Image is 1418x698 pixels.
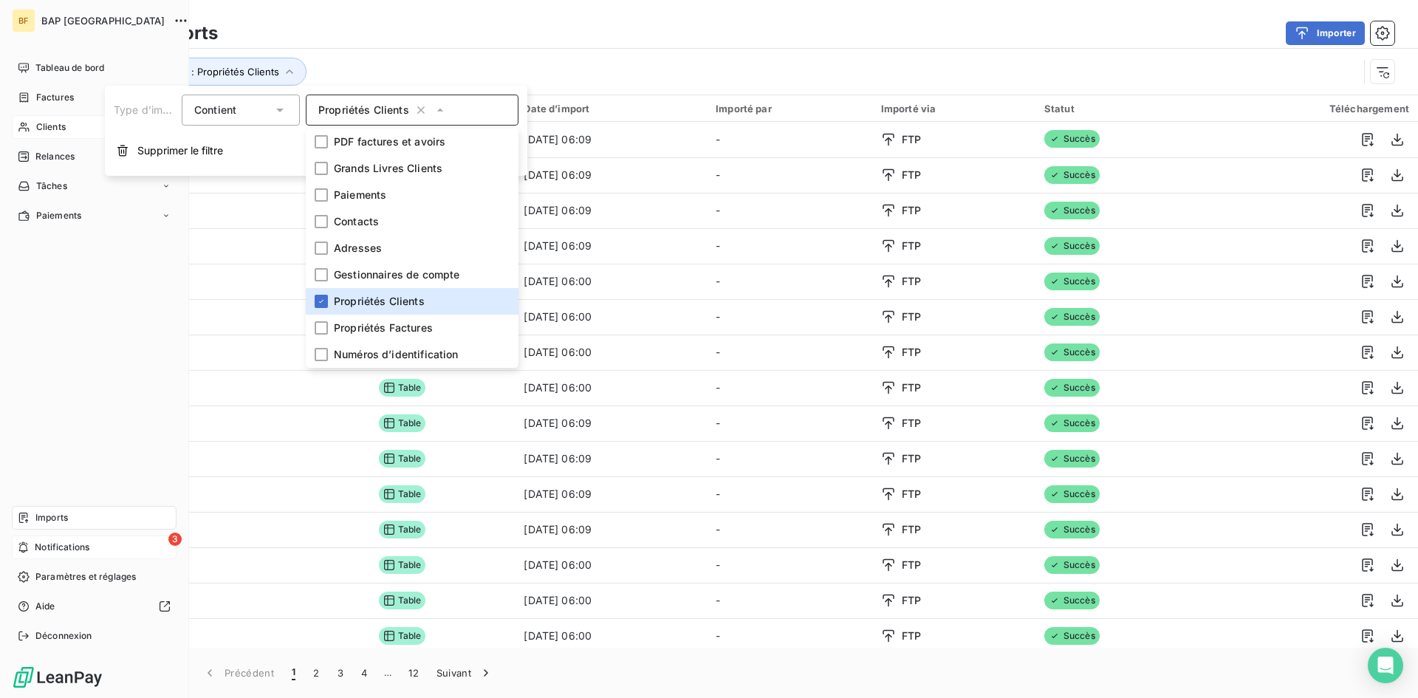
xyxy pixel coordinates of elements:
span: 1 [292,666,295,680]
span: Type d’import : Propriétés Clients [126,66,279,78]
span: Succès [1044,627,1100,645]
span: Grands Livres Clients [334,161,442,176]
button: 1 [283,657,304,688]
span: FTP [902,380,921,395]
span: Paramètres et réglages [35,570,136,584]
span: Succès [1044,379,1100,397]
span: Table [379,521,426,538]
span: Adresses [334,241,382,256]
span: Numéros d’identification [334,347,459,362]
span: FTP [902,203,921,218]
span: FTP [902,345,921,360]
span: Succès [1044,592,1100,609]
span: Succès [1044,202,1100,219]
td: [DATE] 06:09 [515,512,707,547]
td: - [707,512,871,547]
td: - [707,157,871,193]
td: - [707,583,871,618]
button: 3 [329,657,352,688]
span: Table [379,556,426,574]
span: Notifications [35,541,89,554]
span: FTP [902,239,921,253]
button: Importer [1286,21,1365,45]
td: [DATE] 06:00 [515,335,707,370]
span: … [376,661,400,685]
td: [DATE] 06:09 [515,406,707,441]
button: 4 [352,657,376,688]
button: Supprimer le filtre [105,134,527,167]
span: PDF factures et avoirs [334,134,445,149]
td: - [707,547,871,583]
div: Date d’import [524,103,698,114]
span: Déconnexion [35,629,92,643]
td: [DATE] 06:00 [515,264,707,299]
img: Logo LeanPay [12,666,103,689]
span: FTP [902,168,921,182]
div: Statut [1044,103,1191,114]
span: Propriétés Clients [334,294,425,309]
span: Supprimer le filtre [137,143,223,158]
span: Table [379,592,426,609]
span: Tâches [36,179,67,193]
span: Table [379,485,426,503]
td: [DATE] 06:09 [515,122,707,157]
span: Succès [1044,308,1100,326]
td: - [707,228,871,264]
span: Imports [35,511,68,524]
span: Contacts [334,214,379,229]
span: Paiements [36,209,81,222]
td: [DATE] 06:09 [515,157,707,193]
td: - [707,122,871,157]
span: FTP [902,132,921,147]
td: [DATE] 06:09 [515,476,707,512]
span: FTP [902,487,921,502]
div: BF [12,9,35,32]
span: Type d’import [114,103,183,116]
button: 2 [304,657,328,688]
td: - [707,370,871,406]
td: - [707,406,871,441]
td: - [707,299,871,335]
span: Factures [36,91,74,104]
span: FTP [902,274,921,289]
button: Précédent [193,657,283,688]
span: Table [379,379,426,397]
span: FTP [902,593,921,608]
span: FTP [902,629,921,643]
span: FTP [902,451,921,466]
span: 3 [168,533,182,546]
span: Tableau de bord [35,61,104,75]
span: Table [379,450,426,468]
span: Aide [35,600,55,613]
div: Téléchargement [1208,103,1409,114]
div: Importé via [881,103,1027,114]
span: Propriétés Factures [334,321,433,335]
span: Succès [1044,273,1100,290]
td: - [707,264,871,299]
td: [DATE] 06:00 [515,547,707,583]
span: FTP [902,558,921,572]
span: Succès [1044,343,1100,361]
span: FTP [902,522,921,537]
span: Paiements [334,188,386,202]
span: Succès [1044,414,1100,432]
span: Succès [1044,237,1100,255]
td: [DATE] 06:09 [515,441,707,476]
td: - [707,441,871,476]
div: Open Intercom Messenger [1368,648,1403,683]
span: Gestionnaires de compte [334,267,459,282]
span: Contient [194,103,236,116]
span: BAP [GEOGRAPHIC_DATA] [41,15,165,27]
td: - [707,476,871,512]
span: Succès [1044,450,1100,468]
td: - [707,335,871,370]
span: Clients [36,120,66,134]
span: Succès [1044,130,1100,148]
button: 12 [400,657,428,688]
td: - [707,193,871,228]
td: [DATE] 06:00 [515,299,707,335]
span: FTP [902,416,921,431]
td: [DATE] 06:09 [515,228,707,264]
span: Propriétés Clients [318,103,409,117]
td: [DATE] 06:00 [515,370,707,406]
